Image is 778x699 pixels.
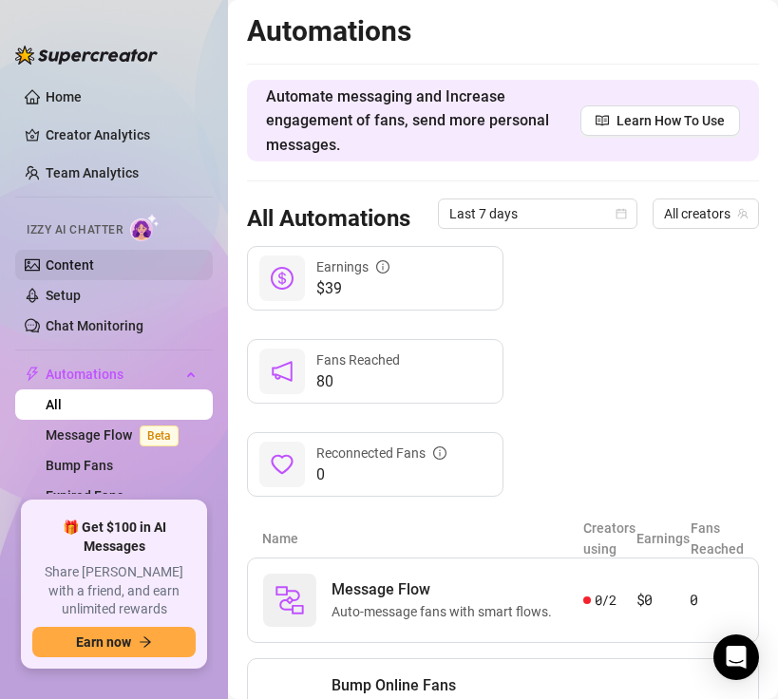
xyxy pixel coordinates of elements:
[316,443,446,463] div: Reconnected Fans
[32,519,196,556] span: 🎁 Get $100 in AI Messages
[46,458,113,473] a: Bump Fans
[316,370,400,393] span: 80
[332,578,560,601] span: Message Flow
[636,589,690,612] article: $0
[247,13,759,49] h2: Automations
[690,589,743,612] article: 0
[46,120,198,150] a: Creator Analytics
[46,288,81,303] a: Setup
[25,367,40,382] span: thunderbolt
[46,165,139,180] a: Team Analytics
[271,267,294,290] span: dollar
[583,518,636,559] article: Creators using
[691,518,744,559] article: Fans Reached
[664,199,748,228] span: All creators
[271,360,294,383] span: notification
[262,528,583,549] article: Name
[737,208,749,219] span: team
[32,627,196,657] button: Earn nowarrow-right
[376,260,389,274] span: info-circle
[266,85,580,156] span: Automate messaging and Increase engagement of fans, send more personal messages.
[27,221,123,239] span: Izzy AI Chatter
[46,427,186,443] a: Message FlowBeta
[332,601,560,622] span: Auto-message fans with smart flows.
[46,318,143,333] a: Chat Monitoring
[46,488,123,503] a: Expired Fans
[449,199,626,228] span: Last 7 days
[271,453,294,476] span: heart
[332,674,583,697] span: Bump Online Fans
[275,585,305,615] img: svg%3e
[15,46,158,65] img: logo-BBDzfeDw.svg
[130,214,160,241] img: AI Chatter
[76,634,131,650] span: Earn now
[713,634,759,680] div: Open Intercom Messenger
[139,635,152,649] span: arrow-right
[596,114,609,127] span: read
[316,277,389,300] span: $39
[46,257,94,273] a: Content
[595,590,617,611] span: 0 / 2
[46,359,180,389] span: Automations
[617,110,725,131] span: Learn How To Use
[46,89,82,104] a: Home
[580,105,740,136] a: Learn How To Use
[316,256,389,277] div: Earnings
[616,208,627,219] span: calendar
[140,425,179,446] span: Beta
[46,397,62,412] a: All
[32,563,196,619] span: Share [PERSON_NAME] with a friend, and earn unlimited rewards
[316,463,446,486] span: 0
[316,352,400,368] span: Fans Reached
[433,446,446,460] span: info-circle
[247,204,410,235] h3: All Automations
[636,528,690,549] article: Earnings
